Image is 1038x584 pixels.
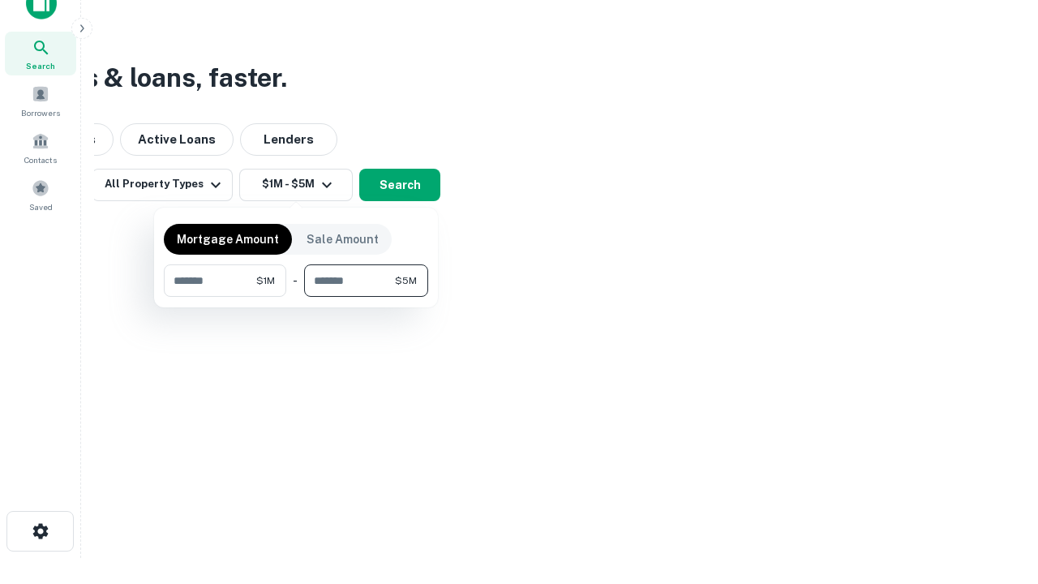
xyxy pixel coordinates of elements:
[177,230,279,248] p: Mortgage Amount
[293,264,298,297] div: -
[307,230,379,248] p: Sale Amount
[957,454,1038,532] iframe: Chat Widget
[395,273,417,288] span: $5M
[256,273,275,288] span: $1M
